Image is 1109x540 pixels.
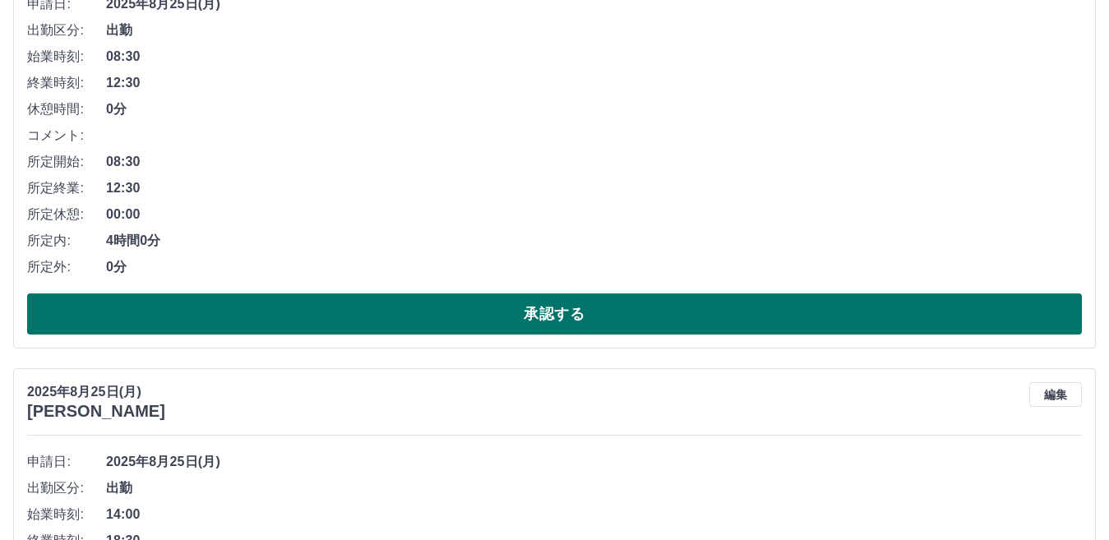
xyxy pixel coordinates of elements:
[1029,382,1082,407] button: 編集
[27,505,106,524] span: 始業時刻:
[27,99,106,119] span: 休憩時間:
[106,478,1082,498] span: 出勤
[27,152,106,172] span: 所定開始:
[27,382,165,402] p: 2025年8月25日(月)
[27,21,106,40] span: 出勤区分:
[27,293,1082,335] button: 承認する
[106,257,1082,277] span: 0分
[106,21,1082,40] span: 出勤
[106,231,1082,251] span: 4時間0分
[106,452,1082,472] span: 2025年8月25日(月)
[106,178,1082,198] span: 12:30
[106,73,1082,93] span: 12:30
[27,452,106,472] span: 申請日:
[27,257,106,277] span: 所定外:
[27,478,106,498] span: 出勤区分:
[27,402,165,421] h3: [PERSON_NAME]
[106,152,1082,172] span: 08:30
[106,505,1082,524] span: 14:00
[27,73,106,93] span: 終業時刻:
[106,205,1082,224] span: 00:00
[27,47,106,67] span: 始業時刻:
[106,47,1082,67] span: 08:30
[27,231,106,251] span: 所定内:
[27,126,106,145] span: コメント:
[106,99,1082,119] span: 0分
[27,205,106,224] span: 所定休憩:
[27,178,106,198] span: 所定終業:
